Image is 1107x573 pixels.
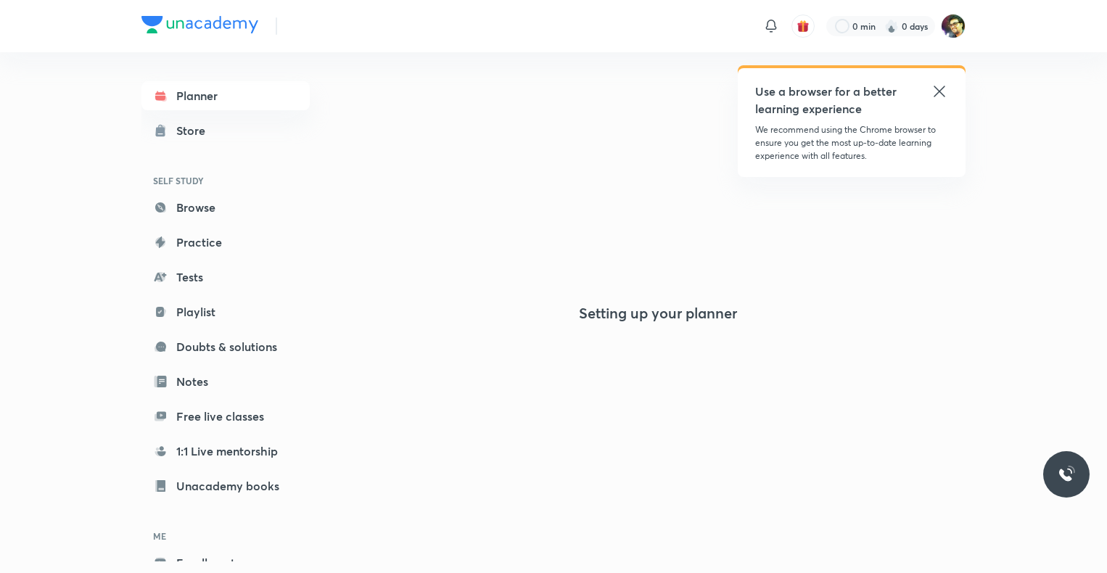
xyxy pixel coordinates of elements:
a: Notes [141,367,310,396]
a: Playlist [141,297,310,326]
h4: Setting up your planner [579,305,737,322]
a: Planner [141,81,310,110]
a: Tests [141,263,310,292]
a: Browse [141,193,310,222]
h5: Use a browser for a better learning experience [755,83,900,118]
a: 1:1 Live mentorship [141,437,310,466]
img: Mukesh Kumar Shahi [941,14,966,38]
h6: SELF STUDY [141,168,310,193]
a: Company Logo [141,16,258,37]
img: streak [884,19,899,33]
a: Unacademy books [141,471,310,500]
h6: ME [141,524,310,548]
a: Store [141,116,310,145]
p: We recommend using the Chrome browser to ensure you get the most up-to-date learning experience w... [755,123,948,162]
div: Store [176,122,214,139]
a: Free live classes [141,402,310,431]
button: avatar [791,15,815,38]
img: ttu [1058,466,1075,483]
img: Company Logo [141,16,258,33]
a: Doubts & solutions [141,332,310,361]
img: avatar [797,20,810,33]
a: Practice [141,228,310,257]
